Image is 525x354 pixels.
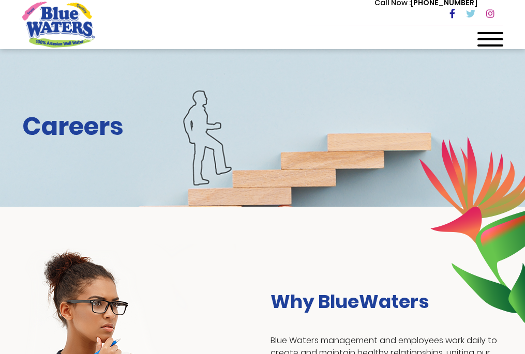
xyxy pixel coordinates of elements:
a: store logo [22,2,95,47]
img: career-intro-leaves.png [419,136,525,323]
h3: Why BlueWaters [271,290,503,313]
h2: Careers [22,112,503,142]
